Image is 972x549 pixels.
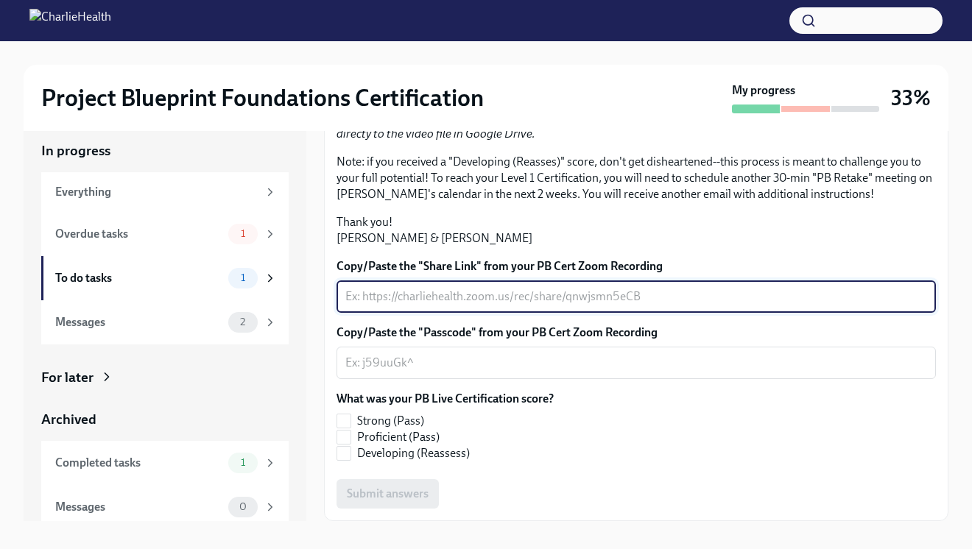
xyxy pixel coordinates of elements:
[55,314,222,330] div: Messages
[232,272,254,283] span: 1
[337,258,936,274] label: Copy/Paste the "Share Link" from your PB Cert Zoom Recording
[337,214,936,247] p: Thank you! [PERSON_NAME] & [PERSON_NAME]
[357,445,470,461] span: Developing (Reassess)
[41,368,94,387] div: For later
[891,85,931,111] h3: 33%
[230,501,256,512] span: 0
[41,141,289,160] a: In progress
[41,212,289,256] a: Overdue tasks1
[337,325,936,341] label: Copy/Paste the "Passcode" from your PB Cert Zoom Recording
[29,9,111,32] img: CharlieHealth
[232,228,254,239] span: 1
[357,413,424,429] span: Strong (Pass)
[231,316,254,327] span: 2
[41,441,289,485] a: Completed tasks1
[232,457,254,468] span: 1
[41,485,289,529] a: Messages0
[55,499,222,515] div: Messages
[55,184,258,200] div: Everything
[357,429,440,445] span: Proficient (Pass)
[41,256,289,300] a: To do tasks1
[732,82,795,99] strong: My progress
[41,172,289,212] a: Everything
[55,270,222,286] div: To do tasks
[41,300,289,344] a: Messages2
[41,410,289,429] a: Archived
[337,391,554,407] label: What was your PB Live Certification score?
[55,226,222,242] div: Overdue tasks
[41,368,289,387] a: For later
[41,83,484,113] h2: Project Blueprint Foundations Certification
[337,154,936,202] p: Note: if you received a "Developing (Reasses)" score, don't get disheartened--this process is mea...
[55,455,222,471] div: Completed tasks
